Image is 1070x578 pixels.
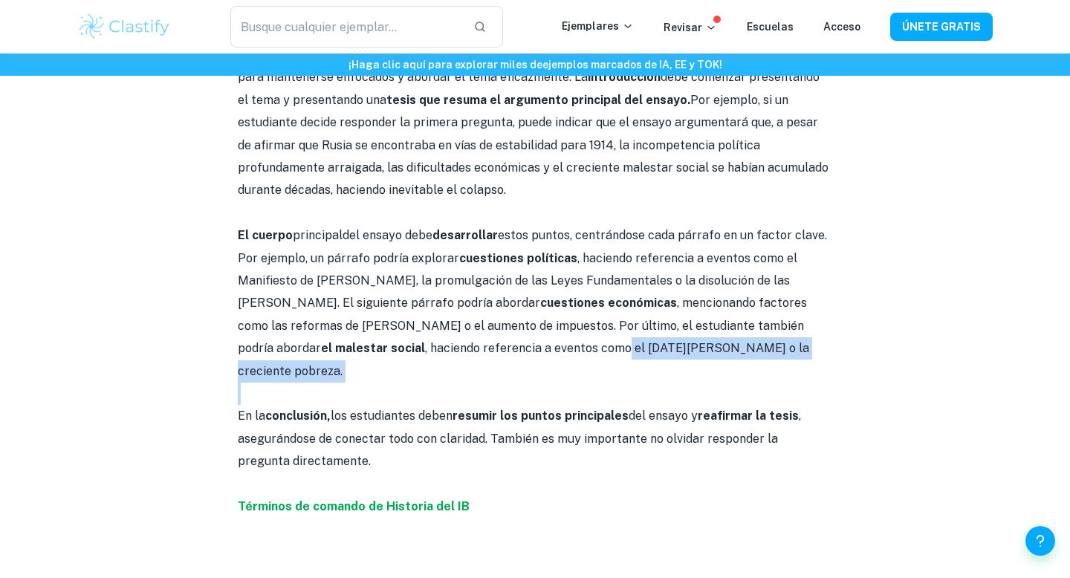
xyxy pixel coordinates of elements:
[432,228,498,242] font: desarrollar
[562,20,619,32] font: Ejemplares
[348,59,542,71] font: ¡Haga clic aquí para explorar miles de
[321,341,425,355] font: el malestar social
[698,409,799,423] font: reafirmar la tesis
[719,59,722,71] font: !
[238,251,797,311] font: , haciendo referencia a eventos como el Manifiesto de [PERSON_NAME], la promulgación de las Leyes...
[238,93,829,198] font: Por ejemplo, si un estudiante decide responder la primera pregunta, puede indicar que el ensayo a...
[238,341,809,377] font: , haciendo referencia a eventos como el [DATE][PERSON_NAME] o la creciente pobreza.
[331,409,453,423] font: los estudiantes deben
[542,59,719,71] font: ejemplos marcados de IA, EE y TOK
[890,13,993,40] button: ÚNETE GRATIS
[902,22,981,33] font: ÚNETE GRATIS
[386,93,690,107] font: tesis que resuma el argumento principal del ensayo.
[293,228,343,242] font: principal
[664,22,702,33] font: Revisar
[343,228,432,242] font: del ensayo debe
[238,296,807,355] font: , mencionando factores como las reformas de [PERSON_NAME] o el aumento de impuestos. Por último, ...
[238,228,827,264] font: estos puntos, centrándose cada párrafo en un factor clave. Por ejemplo, un párrafo podría explorar
[265,409,331,423] font: conclusión,
[230,6,462,48] input: Busque cualquier ejemplar...
[238,70,820,106] font: debe comenzar presentando el tema y presentando una
[629,409,698,423] font: del ensayo y
[588,70,661,84] font: introducción
[453,409,629,423] font: resumir los puntos principales
[238,228,293,242] font: El cuerpo
[238,409,265,423] font: En la
[540,296,677,310] font: cuestiones económicas
[238,499,470,513] a: Términos de comando de Historia del IB
[238,409,801,468] font: , asegurándose de conectar todo con claridad. También es muy importante no olvidar responder la p...
[77,12,172,42] img: Logotipo de Clastify
[823,21,860,33] a: Acceso
[1025,526,1055,556] button: Ayuda y comentarios
[459,251,577,265] font: cuestiones políticas
[747,21,794,33] a: Escuelas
